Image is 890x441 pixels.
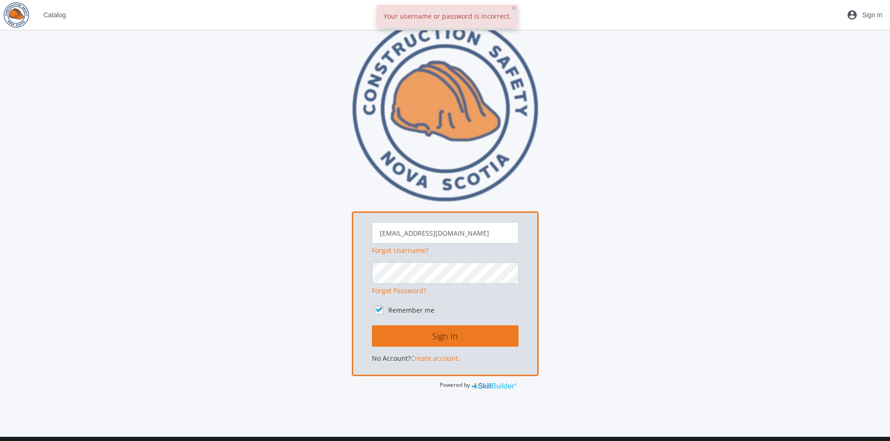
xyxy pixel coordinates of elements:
[440,381,470,389] span: Powered by
[43,7,66,23] span: Catalog
[511,1,517,14] span: ×
[471,381,517,390] img: SkillBuilder
[411,354,458,363] a: Create account
[862,7,883,23] span: Sign In
[372,325,519,347] button: Sign In
[372,246,428,255] a: Forgot Username?
[372,222,519,244] input: Username
[384,12,511,21] span: Your username or password is incorrect.
[372,286,426,295] a: Forgot Password?
[847,9,858,21] mat-icon: account_circle
[388,306,434,315] label: Remember me
[372,354,460,363] span: No Account? .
